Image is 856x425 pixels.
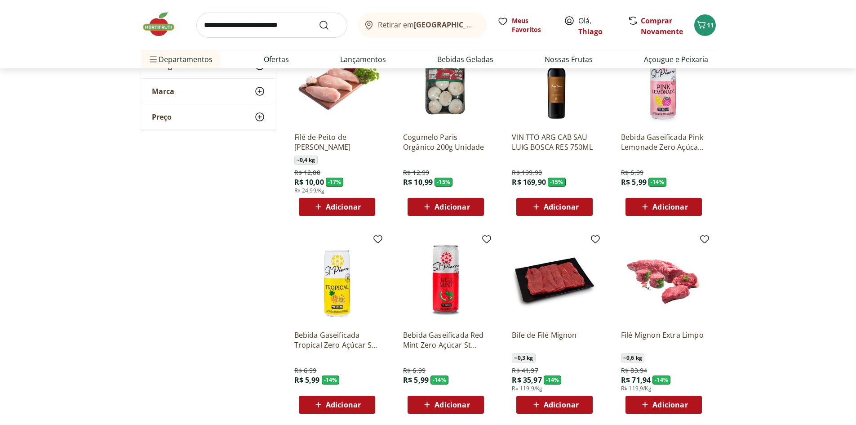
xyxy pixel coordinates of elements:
span: R$ 199,90 [512,168,541,177]
a: Comprar Novamente [641,16,683,36]
button: Carrinho [694,14,716,36]
img: Bebida Gaseificada Red Mint Zero Açúcar St Pierre 310ml [403,237,488,323]
input: search [196,13,347,38]
span: Departamentos [148,49,213,70]
button: Adicionar [299,396,375,414]
img: Filé Mignon Extra Limpo [621,237,706,323]
button: Preço [141,104,276,130]
span: Marca [152,87,174,96]
button: Marca [141,79,276,104]
span: - 15 % [435,178,452,187]
span: ~ 0,4 kg [294,156,318,165]
span: - 14 % [544,376,562,385]
span: R$ 12,99 [403,168,429,177]
span: R$ 5,99 [294,375,320,385]
span: R$ 35,97 [512,375,541,385]
span: R$ 71,94 [621,375,651,385]
button: Adicionar [408,396,484,414]
span: R$ 6,99 [294,366,317,375]
span: R$ 6,99 [403,366,426,375]
a: Meus Favoritos [497,16,553,34]
a: Lançamentos [340,54,386,65]
span: 11 [707,21,714,29]
button: Retirar em[GEOGRAPHIC_DATA]/[GEOGRAPHIC_DATA] [358,13,487,38]
span: R$ 169,90 [512,177,546,187]
span: Adicionar [544,203,579,210]
span: R$ 12,00 [294,168,320,177]
a: Nossas Frutas [545,54,593,65]
img: Bife de Filé Mignon [512,237,597,323]
span: Adicionar [326,203,361,210]
span: - 17 % [326,178,344,187]
span: ~ 0,3 kg [512,353,535,362]
span: Meus Favoritos [512,16,553,34]
span: R$ 24,99/Kg [294,187,325,194]
button: Menu [148,49,159,70]
span: Adicionar [652,401,687,408]
a: Bebida Gaseificada Tropical Zero Açúcar St Pierre 310ml [294,330,380,350]
a: Filé de Peito de [PERSON_NAME] [294,132,380,152]
a: Bebida Gaseificada Pink Lemonade Zero Açúcar St Pierre 310ml [621,132,706,152]
button: Adicionar [625,396,702,414]
span: R$ 6,99 [621,168,643,177]
a: Cogumelo Paris Orgânico 200g Unidade [403,132,488,152]
img: VIN TTO ARG CAB SAU LUIG BOSCA RES 750ML [512,40,597,125]
img: Bebida Gaseificada Pink Lemonade Zero Açúcar St Pierre 310ml [621,40,706,125]
a: Ofertas [264,54,289,65]
button: Adicionar [625,198,702,216]
span: R$ 119,9/Kg [512,385,542,392]
span: Adicionar [652,203,687,210]
span: R$ 10,00 [294,177,324,187]
a: Bebidas Geladas [437,54,493,65]
img: Filé de Peito de Frango Resfriado [294,40,380,125]
button: Adicionar [516,396,593,414]
span: R$ 41,97 [512,366,538,375]
span: Adicionar [435,203,470,210]
button: Adicionar [516,198,593,216]
button: Submit Search [319,20,340,31]
span: R$ 119,9/Kg [621,385,652,392]
span: R$ 83,94 [621,366,647,375]
img: Bebida Gaseificada Tropical Zero Açúcar St Pierre 310ml [294,237,380,323]
a: Bife de Filé Mignon [512,330,597,350]
span: ~ 0,6 kg [621,353,644,362]
span: - 14 % [652,376,670,385]
span: - 14 % [430,376,448,385]
span: Retirar em [378,21,477,29]
span: - 14 % [648,178,666,187]
span: Adicionar [326,401,361,408]
span: - 15 % [548,178,566,187]
span: R$ 10,99 [403,177,433,187]
img: Cogumelo Paris Orgânico 200g Unidade [403,40,488,125]
b: [GEOGRAPHIC_DATA]/[GEOGRAPHIC_DATA] [414,20,565,30]
span: Adicionar [544,401,579,408]
button: Adicionar [408,198,484,216]
span: R$ 5,99 [621,177,647,187]
a: VIN TTO ARG CAB SAU LUIG BOSCA RES 750ML [512,132,597,152]
a: Filé Mignon Extra Limpo [621,330,706,350]
a: Bebida Gaseificada Red Mint Zero Açúcar St Pierre 310ml [403,330,488,350]
span: Adicionar [435,401,470,408]
img: Hortifruti [141,11,186,38]
a: Açougue e Peixaria [644,54,708,65]
a: Thiago [578,27,603,36]
button: Adicionar [299,198,375,216]
span: R$ 5,99 [403,375,429,385]
span: Olá, [578,15,618,37]
span: - 14 % [322,376,340,385]
span: Preço [152,112,172,121]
